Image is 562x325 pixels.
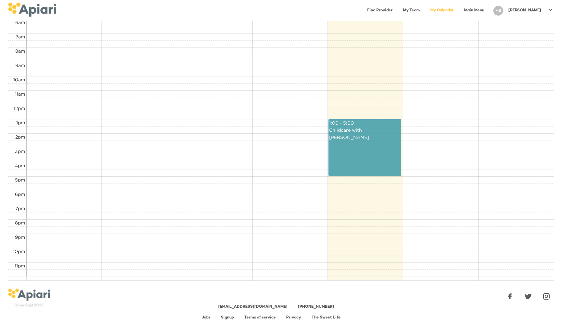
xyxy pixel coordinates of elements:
[15,91,25,96] span: 11am
[15,220,25,225] span: 8pm
[15,163,25,168] span: 4pm
[8,289,50,301] img: logo
[329,120,354,125] span: 1:00 - 5:00
[15,48,25,53] span: 8am
[15,63,25,68] span: 9am
[329,127,401,141] div: Childcare with [PERSON_NAME]
[426,4,458,17] a: My Calendar
[15,20,25,25] span: 6am
[15,149,25,154] span: 3pm
[460,4,488,17] a: Main Menu
[328,119,401,176] a: 1:00 - 5:00Childcare with [PERSON_NAME]
[15,235,25,239] span: 9pm
[399,4,424,17] a: My Team
[286,316,301,320] a: Privacy
[298,304,334,310] div: [PHONE_NUMBER]
[508,8,541,13] p: [PERSON_NAME]
[8,303,50,308] div: Copyright 2025
[218,305,288,309] a: [EMAIL_ADDRESS][DOMAIN_NAME]
[244,316,276,320] a: Terms of service
[15,134,25,139] span: 2pm
[312,316,341,320] a: The Sweet Life
[14,106,25,111] span: 12pm
[15,263,25,268] span: 11pm
[13,249,25,254] span: 10pm
[8,3,56,17] img: logo
[15,177,25,182] span: 5pm
[202,316,210,320] a: Jobs
[16,120,25,125] span: 1pm
[15,192,25,196] span: 6pm
[16,34,25,39] span: 7am
[493,6,503,16] div: AB
[221,316,234,320] a: Signup
[363,4,396,17] a: Find Provider
[13,77,25,82] span: 10am
[15,206,25,211] span: 7pm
